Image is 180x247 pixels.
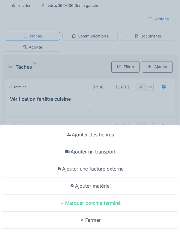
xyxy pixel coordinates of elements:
div: Marquer comme terminé [1,195,178,212]
div: Ajouter matériel [1,177,178,195]
div: Ajouter une facture externe [1,160,178,177]
div: Fermer [1,212,178,229]
div: Ajouter des heures [1,126,178,143]
div: Ajouter un transport [1,143,178,160]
